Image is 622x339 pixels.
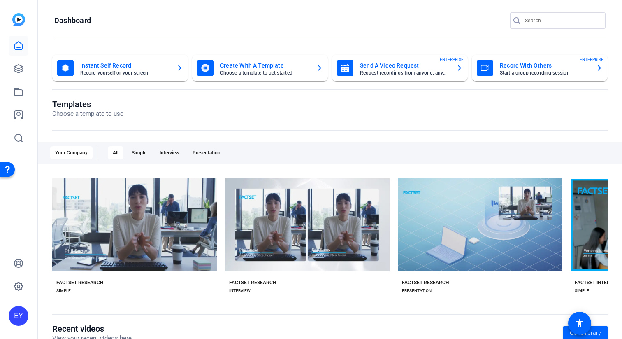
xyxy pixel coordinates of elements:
[9,306,28,326] div: EY
[80,61,170,70] mat-card-title: Instant Self Record
[229,288,251,294] div: INTERVIEW
[220,61,310,70] mat-card-title: Create With A Template
[52,324,132,334] h1: Recent videos
[52,55,188,81] button: Instant Self RecordRecord yourself or your screen
[229,279,276,286] div: FACTSET RESEARCH
[50,146,93,159] div: Your Company
[402,279,449,286] div: FACTSET RESEARCH
[575,318,585,328] mat-icon: accessibility
[575,279,619,286] div: FACTSET INTERNAL
[402,288,432,294] div: PRESENTATION
[155,146,184,159] div: Interview
[56,279,104,286] div: FACTSET RESEARCH
[440,56,464,63] span: ENTERPRISE
[52,99,123,109] h1: Templates
[500,61,590,70] mat-card-title: Record With Others
[188,146,225,159] div: Presentation
[52,109,123,119] p: Choose a template to use
[127,146,151,159] div: Simple
[108,146,123,159] div: All
[360,70,450,75] mat-card-subtitle: Request recordings from anyone, anywhere
[12,13,25,26] img: blue-gradient.svg
[80,70,170,75] mat-card-subtitle: Record yourself or your screen
[332,55,468,81] button: Send A Video RequestRequest recordings from anyone, anywhereENTERPRISE
[500,70,590,75] mat-card-subtitle: Start a group recording session
[54,16,91,26] h1: Dashboard
[525,16,599,26] input: Search
[472,55,608,81] button: Record With OthersStart a group recording sessionENTERPRISE
[192,55,328,81] button: Create With A TemplateChoose a template to get started
[580,56,603,63] span: ENTERPRISE
[575,288,589,294] div: SIMPLE
[56,288,71,294] div: SIMPLE
[360,61,450,70] mat-card-title: Send A Video Request
[220,70,310,75] mat-card-subtitle: Choose a template to get started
